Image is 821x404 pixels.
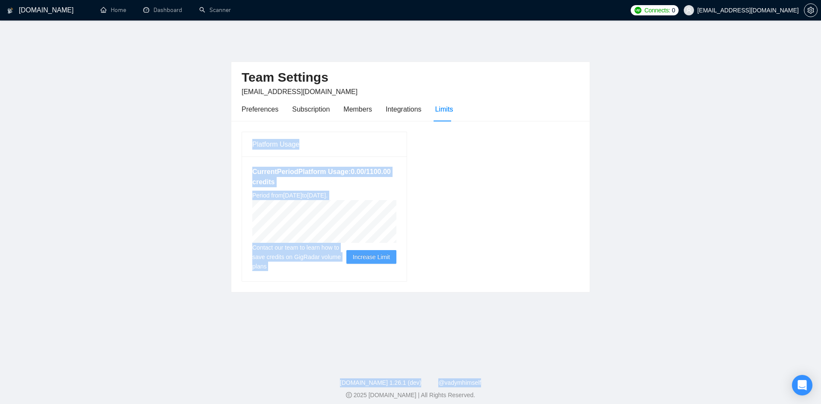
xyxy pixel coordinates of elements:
[252,192,328,199] span: Period from [DATE] to [DATE] .
[804,3,818,17] button: setting
[435,104,453,115] div: Limits
[100,6,126,14] a: homeHome
[7,4,13,18] img: logo
[252,167,396,187] h5: Current Period Platform Usage: 0.00 / 1100.00 credits
[353,252,390,262] span: Increase Limit
[242,104,278,115] div: Preferences
[7,391,814,400] div: 2025 [DOMAIN_NAME] | All Rights Reserved.
[792,375,812,395] div: Open Intercom Messenger
[672,6,675,15] span: 0
[346,392,352,398] span: copyright
[804,7,818,14] a: setting
[242,69,579,86] h2: Team Settings
[386,104,422,115] div: Integrations
[242,88,357,95] span: [EMAIL_ADDRESS][DOMAIN_NAME]
[199,6,231,14] a: searchScanner
[252,243,346,271] span: Contact our team to learn how to save credits on GigRadar volume plans
[686,7,692,13] span: user
[340,379,422,386] a: [DOMAIN_NAME] 1.26.1 (dev)
[343,104,372,115] div: Members
[143,6,182,14] a: dashboardDashboard
[438,379,481,386] a: @vadymhimself
[292,104,330,115] div: Subscription
[804,7,817,14] span: setting
[346,250,396,264] button: Increase Limit
[635,7,641,14] img: upwork-logo.png
[252,132,396,156] div: Platform Usage
[644,6,670,15] span: Connects:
